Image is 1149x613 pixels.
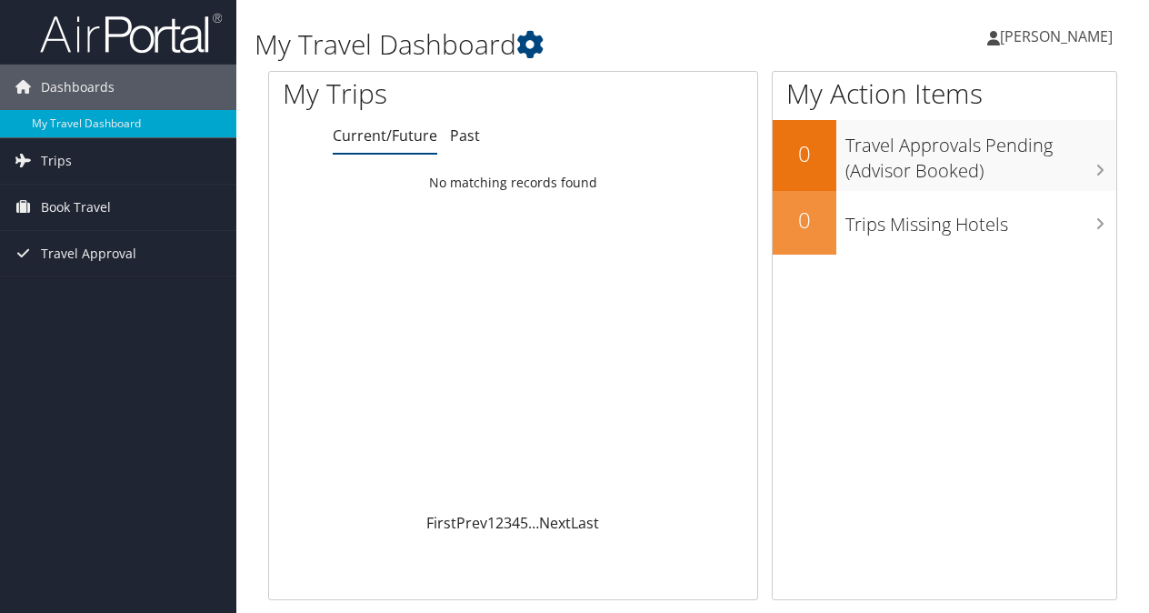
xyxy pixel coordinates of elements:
[571,513,599,533] a: Last
[987,9,1131,64] a: [PERSON_NAME]
[255,25,839,64] h1: My Travel Dashboard
[41,185,111,230] span: Book Travel
[41,65,115,110] span: Dashboards
[845,124,1116,184] h3: Travel Approvals Pending (Advisor Booked)
[773,138,836,169] h2: 0
[426,513,456,533] a: First
[41,138,72,184] span: Trips
[495,513,504,533] a: 2
[41,231,136,276] span: Travel Approval
[773,191,1116,255] a: 0Trips Missing Hotels
[845,203,1116,237] h3: Trips Missing Hotels
[512,513,520,533] a: 4
[333,126,437,146] a: Current/Future
[283,75,540,113] h1: My Trips
[773,75,1116,113] h1: My Action Items
[528,513,539,533] span: …
[504,513,512,533] a: 3
[450,126,480,146] a: Past
[1000,26,1113,46] span: [PERSON_NAME]
[539,513,571,533] a: Next
[269,166,757,199] td: No matching records found
[520,513,528,533] a: 5
[773,120,1116,190] a: 0Travel Approvals Pending (Advisor Booked)
[487,513,495,533] a: 1
[456,513,487,533] a: Prev
[40,12,222,55] img: airportal-logo.png
[773,205,836,236] h2: 0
